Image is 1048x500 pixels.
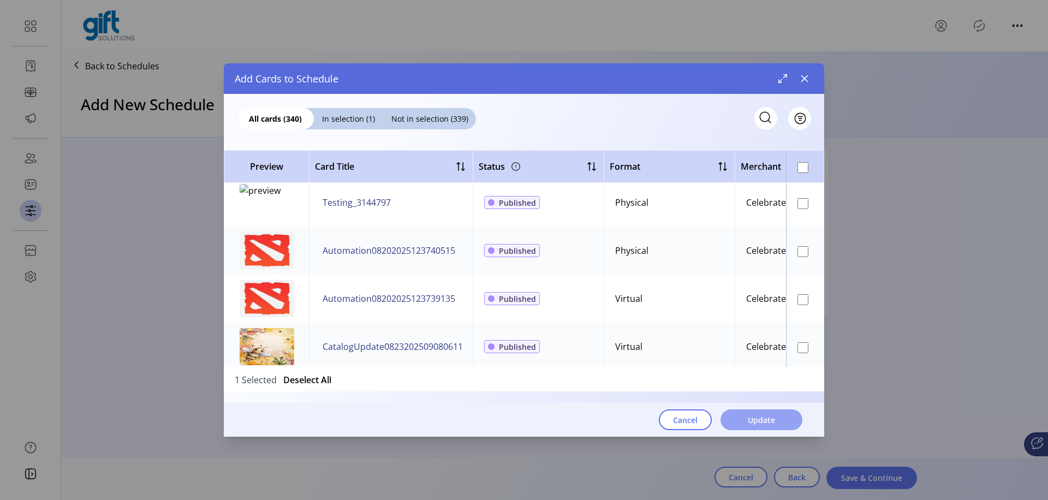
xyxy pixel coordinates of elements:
[746,196,818,209] div: Celebrate Brands
[499,197,536,209] span: Published
[499,293,536,305] span: Published
[499,245,536,257] span: Published
[383,113,476,124] span: Not in selection (339)
[237,113,314,124] span: All cards (340)
[314,108,383,129] div: In selection (1)
[283,373,331,386] button: Deselect All
[323,340,468,353] span: CatalogUpdate08232025090806117
[323,292,455,305] span: Automation08202025123739135
[383,108,476,129] div: Not in selection (339)
[720,409,802,430] button: Update
[748,414,775,426] span: Update
[479,158,522,175] div: Status
[746,340,818,353] div: Celebrate Brands
[323,196,391,209] span: Testing_3144797
[240,328,294,365] img: preview
[315,160,354,173] span: Card Title
[320,194,393,211] button: Testing_3144797
[615,244,648,257] div: Physical
[240,184,294,221] img: preview
[235,72,338,86] span: Add Cards to Schedule
[615,292,642,305] div: Virtual
[673,414,698,426] span: Cancel
[610,160,640,173] span: Format
[746,292,818,305] div: Celebrate Brands
[240,280,294,317] img: preview
[314,113,383,124] span: In selection (1)
[235,373,277,385] span: 1 Selected
[230,160,303,173] span: Preview
[741,160,781,173] span: Merchant
[320,242,457,259] button: Automation08202025123740515
[774,70,791,87] button: Maximize
[320,290,457,307] button: Automation08202025123739135
[320,338,470,355] button: CatalogUpdate08232025090806117
[499,341,536,353] span: Published
[746,244,818,257] div: Celebrate Brands
[788,107,811,130] button: Filter Button
[615,196,648,209] div: Physical
[615,340,642,353] div: Virtual
[240,232,294,269] img: preview
[659,409,712,430] button: Cancel
[323,244,455,257] span: Automation08202025123740515
[237,108,314,129] div: All cards (340)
